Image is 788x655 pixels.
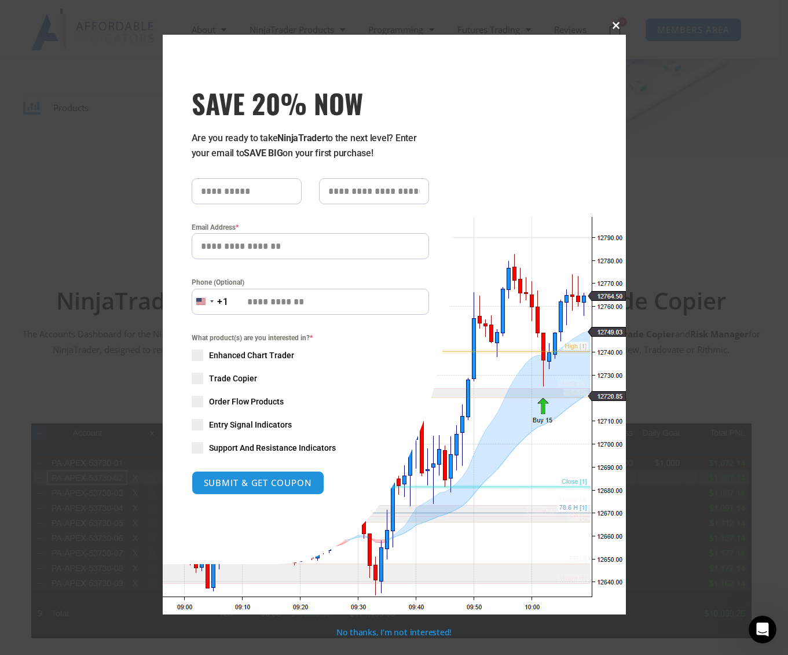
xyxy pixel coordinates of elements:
[192,349,429,361] label: Enhanced Chart Trader
[192,471,324,495] button: SUBMIT & GET COUPON
[749,616,776,643] iframe: Intercom live chat
[192,442,429,454] label: Support And Resistance Indicators
[209,396,284,407] span: Order Flow Products
[192,373,429,384] label: Trade Copier
[192,289,229,315] button: Selected country
[209,349,294,361] span: Enhanced Chart Trader
[192,131,429,161] p: Are you ready to take to the next level? Enter your email to on your first purchase!
[244,148,283,159] strong: SAVE BIG
[192,419,429,430] label: Entry Signal Indicators
[192,396,429,407] label: Order Flow Products
[209,373,257,384] span: Trade Copier
[192,222,429,233] label: Email Address
[192,277,429,288] label: Phone (Optional)
[277,133,325,143] strong: NinjaTrader
[217,295,229,310] div: +1
[192,332,429,344] span: What product(s) are you interested in?
[209,442,336,454] span: Support And Resistance Indicators
[192,87,429,119] span: SAVE 20% NOW
[336,627,452,638] a: No thanks, I’m not interested!
[209,419,292,430] span: Entry Signal Indicators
